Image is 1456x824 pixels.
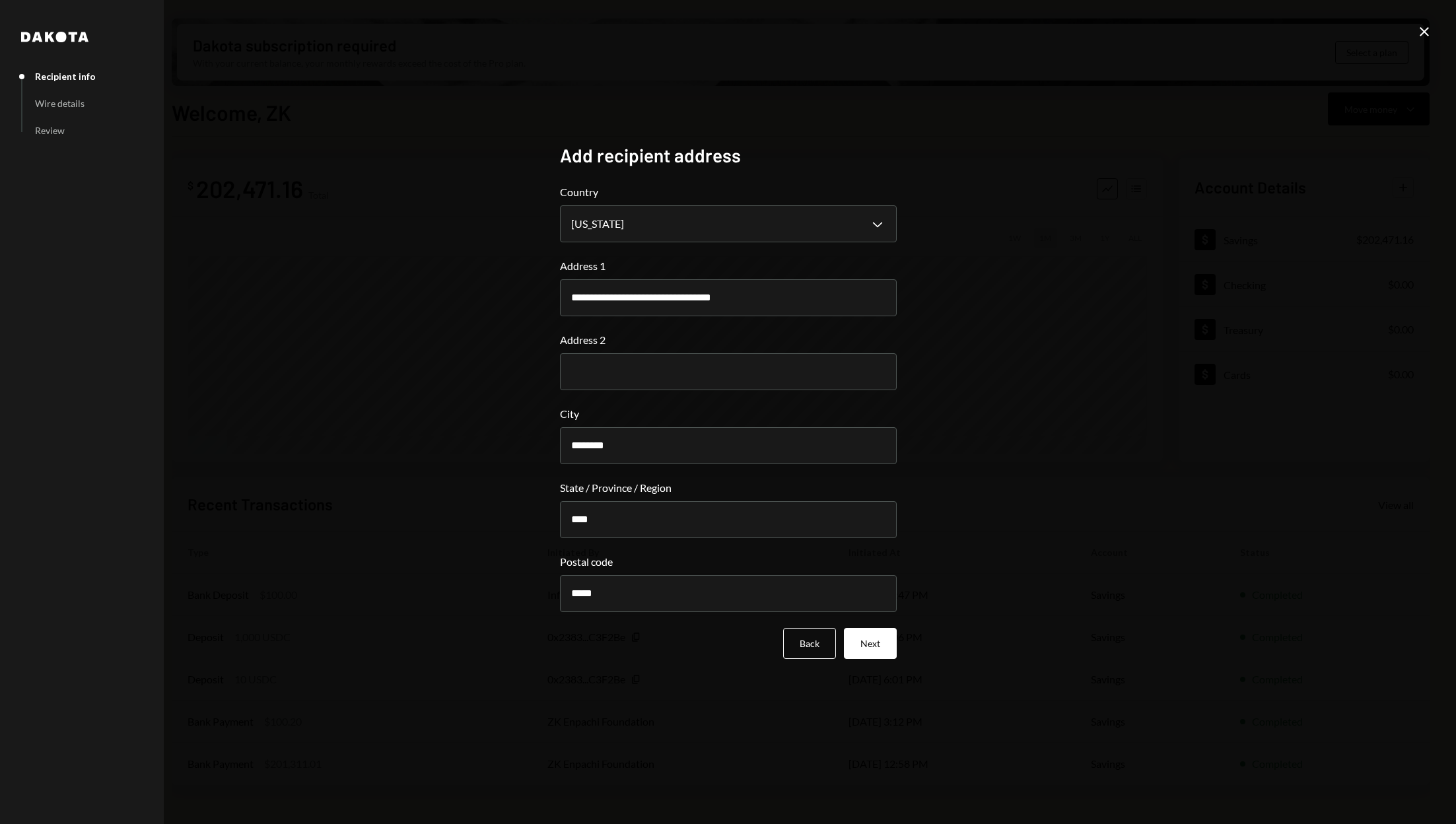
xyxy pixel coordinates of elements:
[35,125,65,136] div: Review
[35,98,85,109] div: Wire details
[783,628,836,659] button: Back
[35,71,96,82] div: Recipient info
[560,332,897,348] label: Address 2
[560,205,897,242] button: Country
[844,628,897,659] button: Next
[560,143,897,168] h2: Add recipient address
[560,184,897,200] label: Country
[560,258,897,274] label: Address 1
[560,406,897,422] label: City
[560,480,897,496] label: State / Province / Region
[560,554,897,570] label: Postal code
